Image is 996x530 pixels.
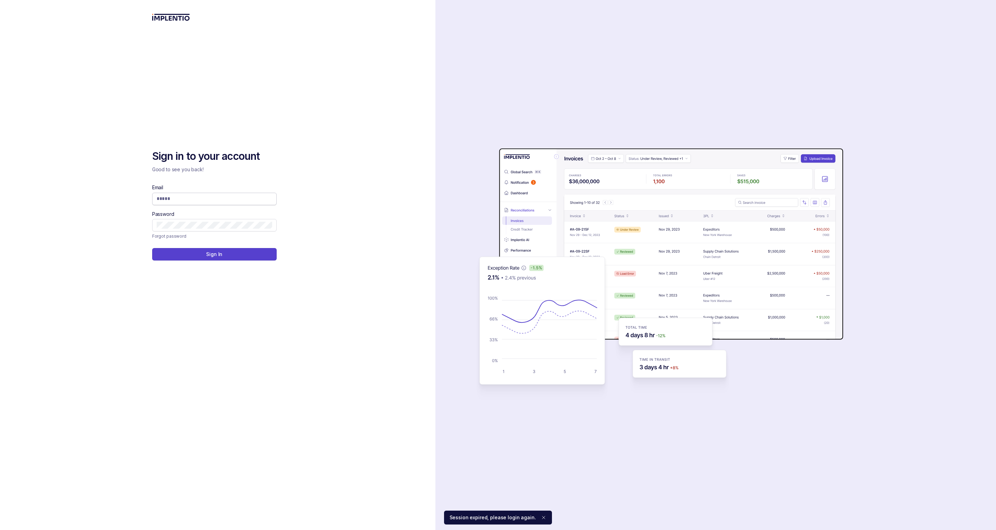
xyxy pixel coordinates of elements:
h2: Sign in to your account [152,149,277,163]
a: Link Forgot password [152,233,186,240]
p: Sign In [206,251,222,258]
p: Session expired, please login again. [450,514,536,521]
p: Forgot password [152,233,186,240]
img: signin-background.svg [455,127,846,403]
label: Password [152,211,174,218]
button: Sign In [152,248,277,261]
label: Email [152,184,163,191]
p: Good to see you back! [152,166,277,173]
img: logo [152,14,190,21]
